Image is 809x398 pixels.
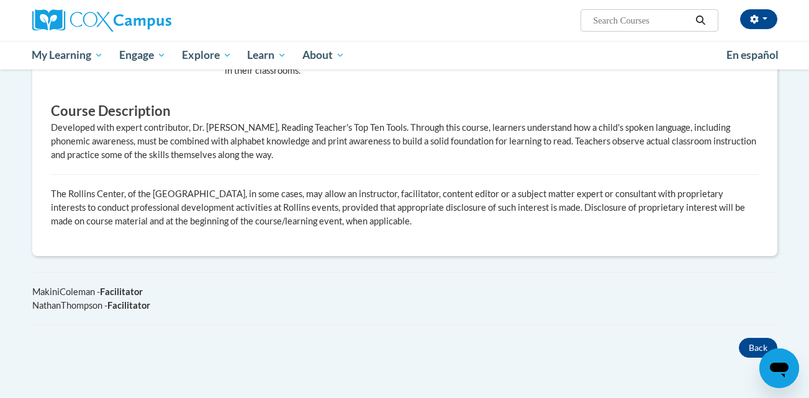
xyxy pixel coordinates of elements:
[592,13,691,28] input: Search Courses
[51,102,759,121] h3: Course Description
[100,286,143,297] b: Facilitator
[174,41,240,69] a: Explore
[759,348,799,388] iframe: Button to launch messaging window
[32,299,777,312] div: NathanThompson -
[51,121,759,162] div: Developed with expert contributor, Dr. [PERSON_NAME], Reading Teacher's Top Ten Tools. Through th...
[740,9,777,29] button: Account Settings
[51,187,759,228] p: The Rollins Center, of the [GEOGRAPHIC_DATA], in some cases, may allow an instructor, facilitator...
[182,48,232,63] span: Explore
[32,285,777,299] div: MakiniColeman -
[739,338,777,358] button: Back
[247,48,286,63] span: Learn
[14,41,796,69] div: Main menu
[718,42,787,68] a: En español
[119,48,166,63] span: Engage
[726,48,779,61] span: En español
[107,300,150,311] b: Facilitator
[32,9,171,32] img: Cox Campus
[111,41,174,69] a: Engage
[24,41,112,69] a: My Learning
[239,41,294,69] a: Learn
[302,48,345,63] span: About
[294,41,353,69] a: About
[32,48,103,63] span: My Learning
[691,13,710,28] button: Search
[32,9,268,32] a: Cox Campus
